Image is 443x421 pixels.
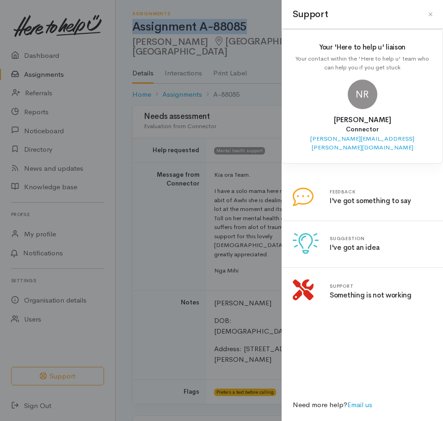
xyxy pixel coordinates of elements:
[293,54,431,72] p: Your contact within the 'Here to help u' team who can help you if you get stuck
[310,135,414,152] a: [PERSON_NAME][EMAIL_ADDRESS][PERSON_NAME][DOMAIN_NAME]
[287,394,437,416] div: Need more help?
[348,80,377,109] span: NR
[346,125,379,133] b: Connector
[293,7,328,21] h2: Support
[347,400,372,409] a: Email us
[334,115,391,124] b: [PERSON_NAME]
[293,43,431,51] h4: Your 'Here to help u' liaison
[423,7,438,22] button: Close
